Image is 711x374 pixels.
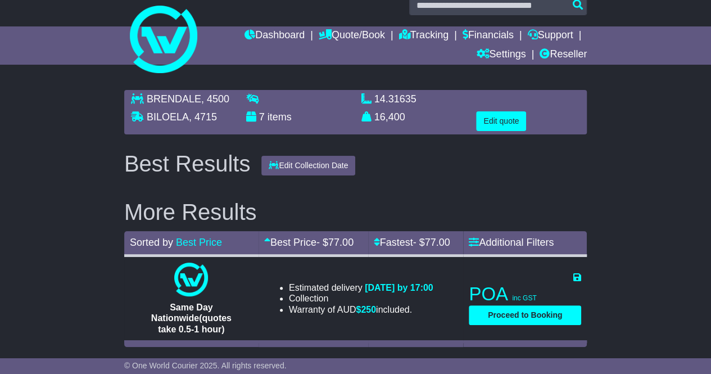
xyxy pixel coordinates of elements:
button: Edit quote [476,111,526,131]
h2: More Results [124,200,587,224]
span: , 4500 [201,93,229,105]
div: Best Results [119,151,256,176]
span: 16,400 [374,111,405,123]
a: Best Price [176,237,222,248]
span: $ [356,305,376,314]
span: Sorted by [130,237,173,248]
span: Same Day Nationwide(quotes take 0.5-1 hour) [151,303,232,334]
button: Edit Collection Date [261,156,355,175]
span: BRENDALE [147,93,201,105]
a: Settings [476,46,526,65]
button: Proceed to Booking [469,305,581,325]
a: Additional Filters [469,237,554,248]
p: POA [469,283,581,305]
span: BILOELA [147,111,189,123]
li: Warranty of AUD included. [289,304,433,315]
a: Financials [463,26,514,46]
a: Best Price- $77.00 [264,237,354,248]
img: One World Courier: Same Day Nationwide(quotes take 0.5-1 hour) [174,263,208,296]
span: 7 [259,111,265,123]
span: © One World Courier 2025. All rights reserved. [124,361,287,370]
span: items [268,111,292,123]
span: 77.00 [425,237,450,248]
span: 14.31635 [374,93,416,105]
a: Fastest- $77.00 [374,237,450,248]
a: Quote/Book [319,26,385,46]
span: 250 [361,305,376,314]
span: - $ [413,237,450,248]
li: Estimated delivery [289,282,433,293]
a: Support [527,26,573,46]
a: Dashboard [244,26,305,46]
span: - $ [316,237,354,248]
span: inc GST [512,294,536,302]
span: [DATE] by 17:00 [365,283,433,292]
a: Tracking [399,26,449,46]
li: Collection [289,293,433,304]
a: Reseller [540,46,587,65]
span: 77.00 [328,237,354,248]
span: , 4715 [189,111,217,123]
